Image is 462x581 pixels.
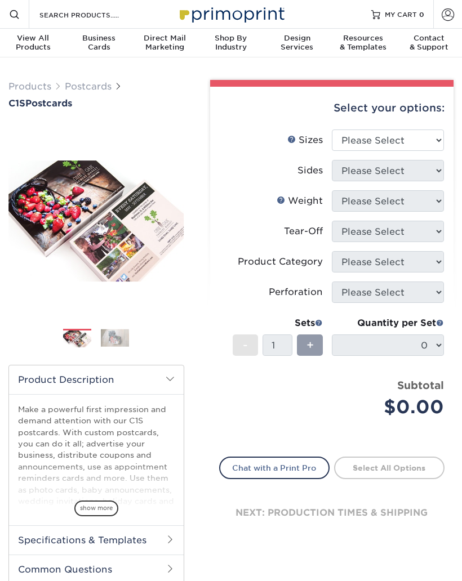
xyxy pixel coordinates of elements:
[269,285,323,299] div: Perforation
[330,29,396,59] a: Resources& Templates
[264,34,330,52] div: Services
[198,29,264,59] a: Shop ByIndustry
[9,525,184,555] h2: Specifications & Templates
[132,34,198,43] span: Direct Mail
[132,34,198,52] div: Marketing
[65,81,112,92] a: Postcards
[277,194,323,208] div: Weight
[219,457,330,479] a: Chat with a Print Pro
[396,29,462,59] a: Contact& Support
[397,379,444,391] strong: Subtotal
[238,255,323,269] div: Product Category
[396,34,462,43] span: Contact
[8,160,184,282] img: C1S 01
[340,394,444,421] div: $0.00
[9,365,184,394] h2: Product Description
[8,98,184,109] h1: Postcards
[233,316,323,330] div: Sets
[74,500,118,516] span: show more
[66,29,132,59] a: BusinessCards
[66,34,132,43] span: Business
[175,2,287,26] img: Primoprint
[306,337,314,354] span: +
[243,337,248,354] span: -
[330,34,396,52] div: & Templates
[198,34,264,43] span: Shop By
[8,81,51,92] a: Products
[198,34,264,52] div: Industry
[264,34,330,43] span: Design
[63,329,91,348] img: Postcards 01
[8,98,184,109] a: C1SPostcards
[219,87,445,129] div: Select your options:
[284,225,323,238] div: Tear-Off
[297,164,323,177] div: Sides
[219,479,445,547] div: next: production times & shipping
[132,29,198,59] a: Direct MailMarketing
[264,29,330,59] a: DesignServices
[8,98,25,109] span: C1S
[396,34,462,52] div: & Support
[101,329,129,347] img: Postcards 02
[330,34,396,43] span: Resources
[332,316,444,330] div: Quantity per Set
[334,457,445,479] a: Select All Options
[38,8,148,21] input: SEARCH PRODUCTS.....
[287,133,323,147] div: Sizes
[419,10,424,18] span: 0
[66,34,132,52] div: Cards
[385,10,417,19] span: MY CART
